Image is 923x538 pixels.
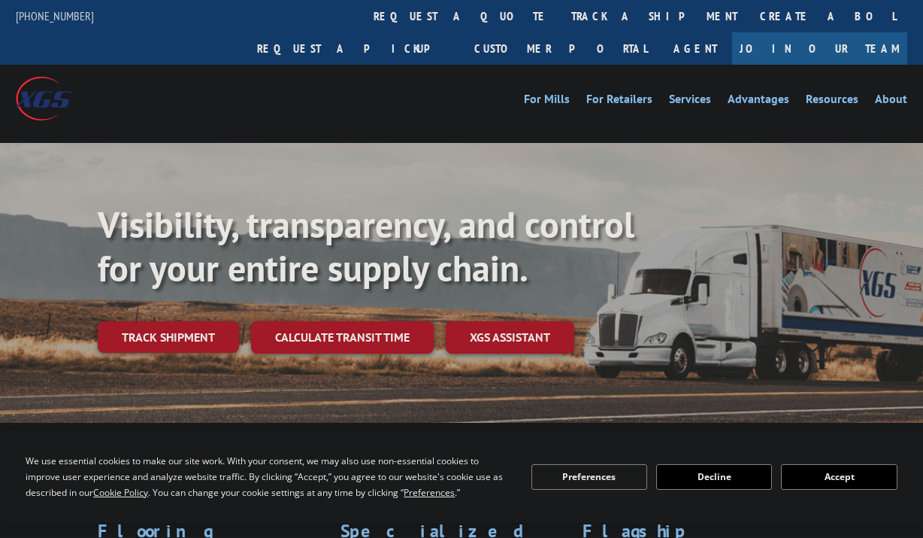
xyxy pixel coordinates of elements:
[404,486,455,499] span: Preferences
[98,201,634,291] b: Visibility, transparency, and control for your entire supply chain.
[732,32,907,65] a: Join Our Team
[781,464,897,490] button: Accept
[524,93,570,110] a: For Mills
[656,464,772,490] button: Decline
[531,464,647,490] button: Preferences
[669,93,711,110] a: Services
[463,32,658,65] a: Customer Portal
[806,93,858,110] a: Resources
[586,93,652,110] a: For Retailers
[93,486,148,499] span: Cookie Policy
[728,93,789,110] a: Advantages
[875,93,907,110] a: About
[16,8,94,23] a: [PHONE_NUMBER]
[246,32,463,65] a: Request a pickup
[26,453,513,500] div: We use essential cookies to make our site work. With your consent, we may also use non-essential ...
[658,32,732,65] a: Agent
[251,321,434,354] a: Calculate transit time
[446,321,574,354] a: XGS ASSISTANT
[98,321,239,353] a: Track shipment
